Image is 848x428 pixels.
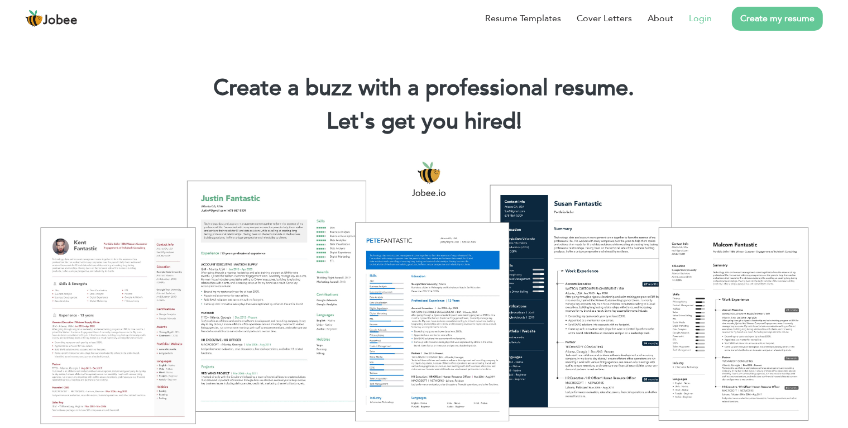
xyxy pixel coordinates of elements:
[732,7,823,31] a: Create my resume
[689,12,712,25] a: Login
[17,74,831,103] h1: Create a buzz with a professional resume.
[516,106,521,137] span: |
[25,9,78,27] a: Jobee
[17,107,831,136] h2: Let's
[381,106,522,137] span: get you hired!
[43,15,78,27] span: Jobee
[577,12,632,25] a: Cover Letters
[25,9,43,27] img: jobee.io
[648,12,673,25] a: About
[485,12,561,25] a: Resume Templates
